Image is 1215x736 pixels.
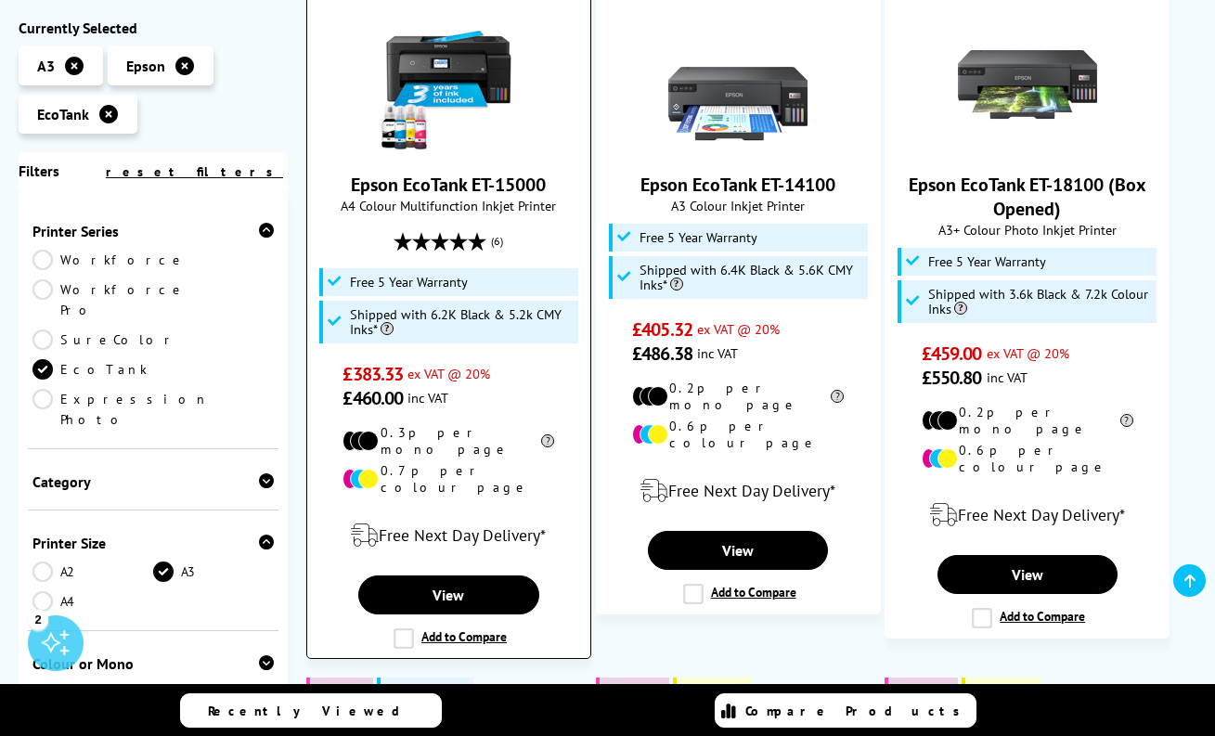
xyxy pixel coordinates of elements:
[958,139,1097,158] a: Epson EcoTank ET-18100 (Box Opened)
[19,161,59,180] span: Filters
[668,15,808,154] img: Epson EcoTank ET-14100
[898,681,949,695] span: Save 11%
[958,15,1097,154] img: Epson EcoTank ET-18100 (Box Opened)
[306,678,373,699] button: Save 5%
[640,230,757,245] span: Free 5 Year Warranty
[632,342,692,366] span: £486.38
[37,57,55,75] span: A3
[32,472,274,491] div: Category
[32,359,153,380] a: EcoTank
[683,584,796,604] label: Add to Compare
[390,681,463,695] span: £70 Cashback
[648,531,828,570] a: View
[745,703,970,719] span: Compare Products
[922,404,1133,437] li: 0.2p per mono page
[126,57,165,75] span: Epson
[937,555,1118,594] a: View
[106,163,283,180] a: reset filters
[491,224,503,259] span: (6)
[962,678,1041,699] button: Best Seller
[32,534,274,552] div: Printer Size
[632,418,844,451] li: 0.6p per colour page
[975,681,1031,695] span: Best Seller
[37,105,89,123] span: EcoTank
[28,609,48,629] div: 2
[208,703,419,719] span: Recently Viewed
[343,424,554,458] li: 0.3p per mono page
[715,693,976,728] a: Compare Products
[686,681,743,695] span: Best Seller
[407,389,448,407] span: inc VAT
[632,380,844,413] li: 0.2p per mono page
[317,510,581,562] div: modal_delivery
[972,608,1085,628] label: Add to Compare
[180,693,442,728] a: Recently Viewed
[632,317,692,342] span: £405.32
[673,678,752,699] button: Best Seller
[606,465,871,517] div: modal_delivery
[32,562,153,582] a: A2
[379,15,518,154] img: Epson EcoTank ET-15000
[909,173,1146,221] a: Epson EcoTank ET-18100 (Box Opened)
[640,173,835,197] a: Epson EcoTank ET-14100
[358,575,538,614] a: View
[350,307,574,337] span: Shipped with 6.2K Black & 5.2k CMY Inks*
[922,366,982,390] span: £550.80
[343,386,403,410] span: £460.00
[394,628,507,649] label: Add to Compare
[32,389,209,430] a: Expression Photo
[668,139,808,158] a: Epson EcoTank ET-14100
[928,287,1152,316] span: Shipped with 3.6k Black & 7.2k Colour Inks
[697,320,780,338] span: ex VAT @ 20%
[606,197,871,214] span: A3 Colour Inkjet Printer
[885,678,958,699] button: Save 11%
[32,279,187,320] a: Workforce Pro
[379,139,518,158] a: Epson EcoTank ET-15000
[640,263,863,292] span: Shipped with 6.4K Black & 5.6K CMY Inks*
[895,489,1159,541] div: modal_delivery
[922,442,1133,475] li: 0.6p per colour page
[343,462,554,496] li: 0.7p per colour page
[351,173,546,197] a: Epson EcoTank ET-15000
[697,344,738,362] span: inc VAT
[32,222,274,240] div: Printer Series
[32,654,274,673] div: Colour or Mono
[153,562,274,582] a: A3
[377,678,472,699] button: £70 Cashback
[343,362,403,386] span: £383.33
[987,368,1028,386] span: inc VAT
[317,197,581,214] span: A4 Colour Multifunction Inkjet Printer
[609,681,660,695] span: Save 17%
[895,221,1159,239] span: A3+ Colour Photo Inkjet Printer
[407,365,490,382] span: ex VAT @ 20%
[350,275,468,290] span: Free 5 Year Warranty
[19,19,288,37] div: Currently Selected
[922,342,982,366] span: £459.00
[32,591,153,612] a: A4
[319,681,364,695] span: Save 5%
[987,344,1069,362] span: ex VAT @ 20%
[596,678,669,699] button: Save 17%
[32,250,187,270] a: Workforce
[32,329,177,350] a: SureColor
[928,254,1046,269] span: Free 5 Year Warranty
